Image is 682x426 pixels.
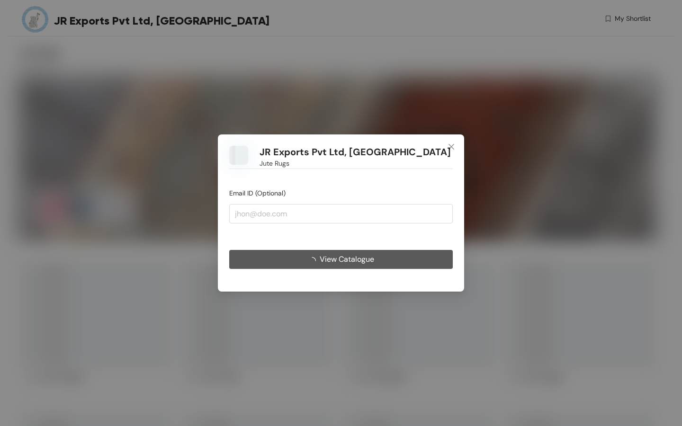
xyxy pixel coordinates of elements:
[229,189,286,197] span: Email ID (Optional)
[308,257,320,265] span: loading
[439,134,464,160] button: Close
[448,143,455,151] span: close
[320,253,374,265] span: View Catalogue
[229,146,248,165] img: Buyer Portal
[260,146,451,158] h1: JR Exports Pvt Ltd, [GEOGRAPHIC_DATA]
[229,250,453,269] button: View Catalogue
[260,158,289,169] span: Jute Rugs
[229,204,453,223] input: jhon@doe.com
